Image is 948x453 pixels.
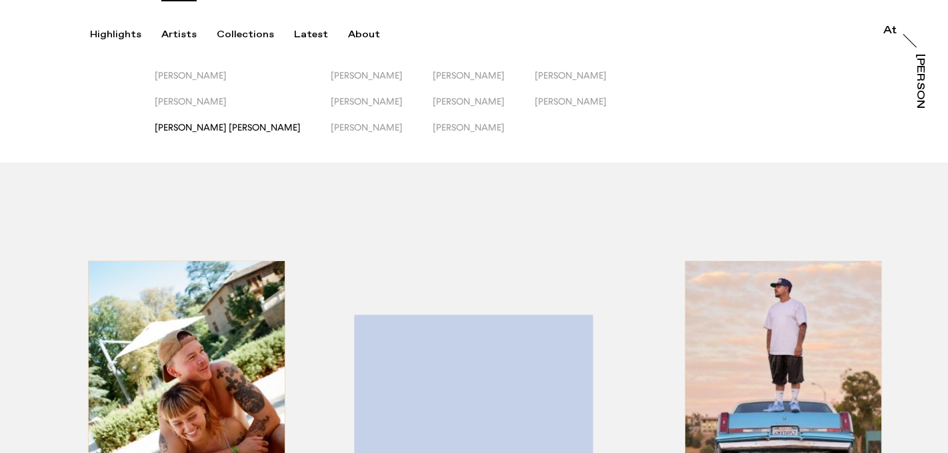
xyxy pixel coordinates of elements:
button: [PERSON_NAME] [433,96,535,122]
span: [PERSON_NAME] [535,96,607,107]
button: Highlights [90,29,161,41]
button: Latest [294,29,348,41]
span: [PERSON_NAME] [331,122,403,133]
div: Artists [161,29,197,41]
div: Highlights [90,29,141,41]
span: [PERSON_NAME] [331,96,403,107]
span: [PERSON_NAME] [433,96,505,107]
button: [PERSON_NAME] [155,70,331,96]
button: [PERSON_NAME] [155,96,331,122]
span: [PERSON_NAME] [433,122,505,133]
div: [PERSON_NAME] [915,54,925,157]
button: [PERSON_NAME] [433,70,535,96]
span: [PERSON_NAME] [535,70,607,81]
button: About [348,29,400,41]
button: [PERSON_NAME] [PERSON_NAME] [155,122,331,148]
a: [PERSON_NAME] [912,54,925,109]
button: [PERSON_NAME] [331,70,433,96]
button: [PERSON_NAME] [433,122,535,148]
span: [PERSON_NAME] [PERSON_NAME] [155,122,301,133]
button: [PERSON_NAME] [331,122,433,148]
span: [PERSON_NAME] [433,70,505,81]
button: Collections [217,29,294,41]
div: Collections [217,29,274,41]
span: [PERSON_NAME] [331,70,403,81]
span: [PERSON_NAME] [155,70,227,81]
span: [PERSON_NAME] [155,96,227,107]
button: [PERSON_NAME] [535,70,637,96]
button: [PERSON_NAME] [535,96,637,122]
div: About [348,29,380,41]
div: Latest [294,29,328,41]
button: Artists [161,29,217,41]
a: At [883,25,897,39]
button: [PERSON_NAME] [331,96,433,122]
